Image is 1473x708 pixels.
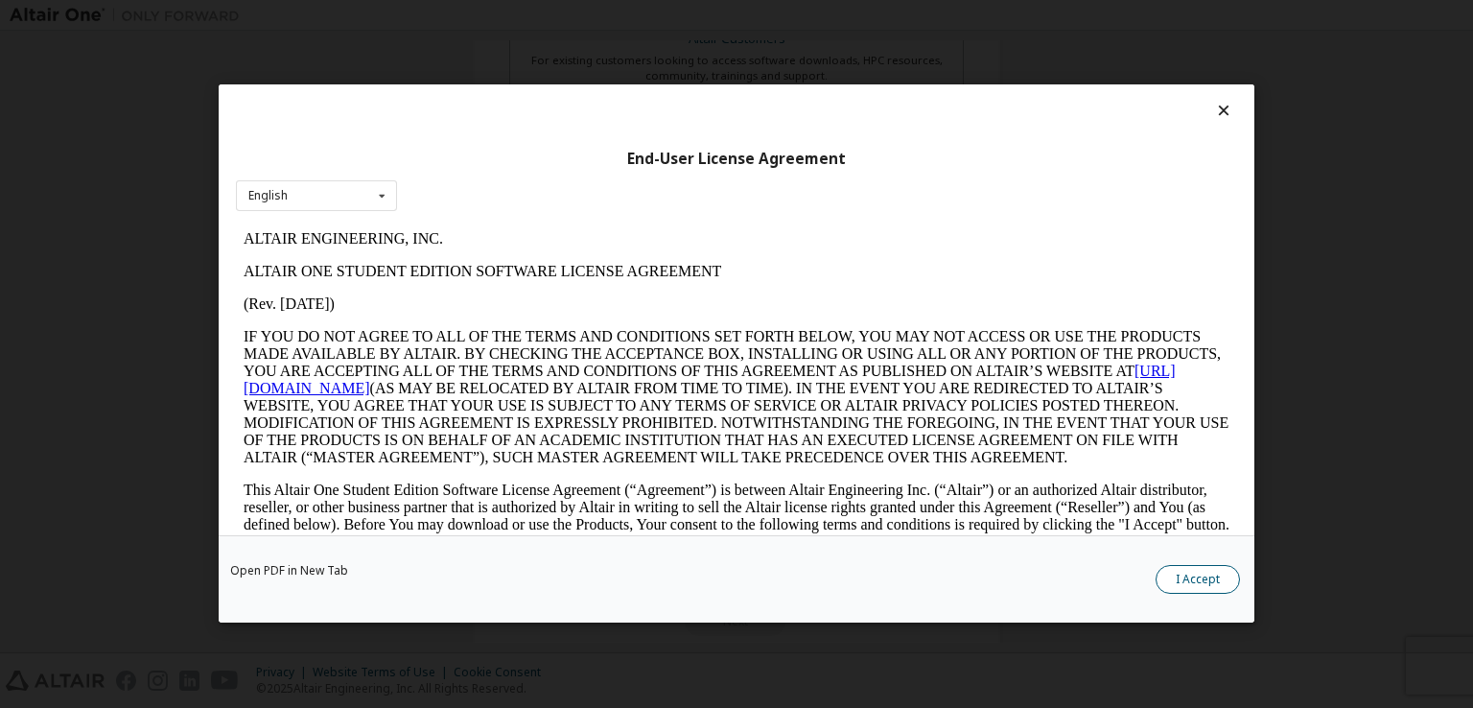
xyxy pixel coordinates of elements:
[1156,566,1240,595] button: I Accept
[8,259,994,328] p: This Altair One Student Edition Software License Agreement (“Agreement”) is between Altair Engine...
[8,73,994,90] p: (Rev. [DATE])
[236,150,1237,169] div: End-User License Agreement
[8,140,940,174] a: [URL][DOMAIN_NAME]
[8,40,994,58] p: ALTAIR ONE STUDENT EDITION SOFTWARE LICENSE AGREEMENT
[8,8,994,25] p: ALTAIR ENGINEERING, INC.
[8,106,994,244] p: IF YOU DO NOT AGREE TO ALL OF THE TERMS AND CONDITIONS SET FORTH BELOW, YOU MAY NOT ACCESS OR USE...
[230,566,348,578] a: Open PDF in New Tab
[248,190,288,201] div: English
